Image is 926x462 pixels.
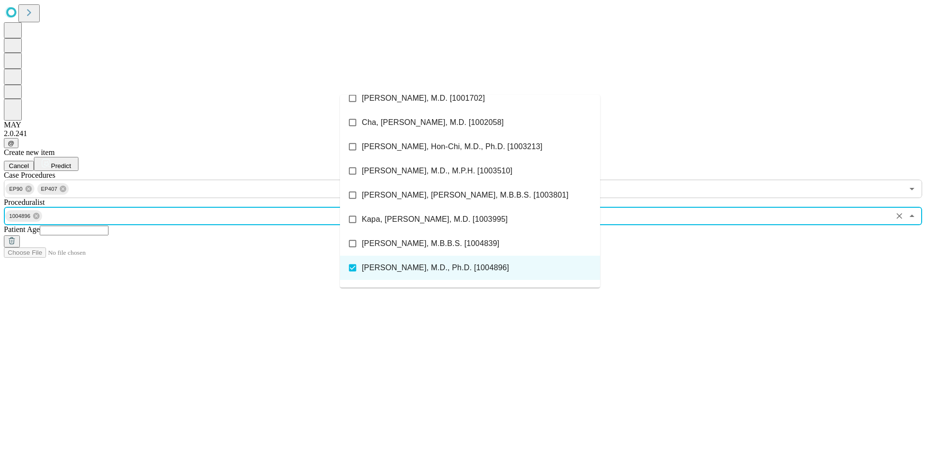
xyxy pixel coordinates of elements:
[362,141,542,153] span: [PERSON_NAME], Hon-Chi, M.D., Ph.D. [1003213]
[51,162,71,169] span: Predict
[362,189,569,201] span: [PERSON_NAME], [PERSON_NAME], M.B.B.S. [1003801]
[362,286,485,298] span: [PERSON_NAME], M.D. [1005115]
[362,214,508,225] span: Kapa, [PERSON_NAME], M.D. [1003995]
[37,183,69,195] div: EP407
[4,138,18,148] button: @
[5,211,34,222] span: 1004896
[37,184,62,195] span: EP407
[4,225,40,233] span: Patient Age
[905,209,919,223] button: Close
[8,139,15,147] span: @
[34,157,78,171] button: Predict
[362,238,499,249] span: [PERSON_NAME], M.B.B.S. [1004839]
[4,121,922,129] div: MAY
[362,117,504,128] span: Cha, [PERSON_NAME], M.D. [1002058]
[362,262,509,274] span: [PERSON_NAME], M.D., Ph.D. [1004896]
[905,182,919,196] button: Open
[4,161,34,171] button: Cancel
[362,165,512,177] span: [PERSON_NAME], M.D., M.P.H. [1003510]
[4,171,55,179] span: Scheduled Procedure
[5,184,27,195] span: EP90
[5,183,34,195] div: EP90
[362,92,485,104] span: [PERSON_NAME], M.D. [1001702]
[5,210,42,222] div: 1004896
[9,162,29,169] span: Cancel
[893,209,906,223] button: Clear
[4,198,45,206] span: Proceduralist
[4,129,922,138] div: 2.0.241
[4,148,55,156] span: Create new item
